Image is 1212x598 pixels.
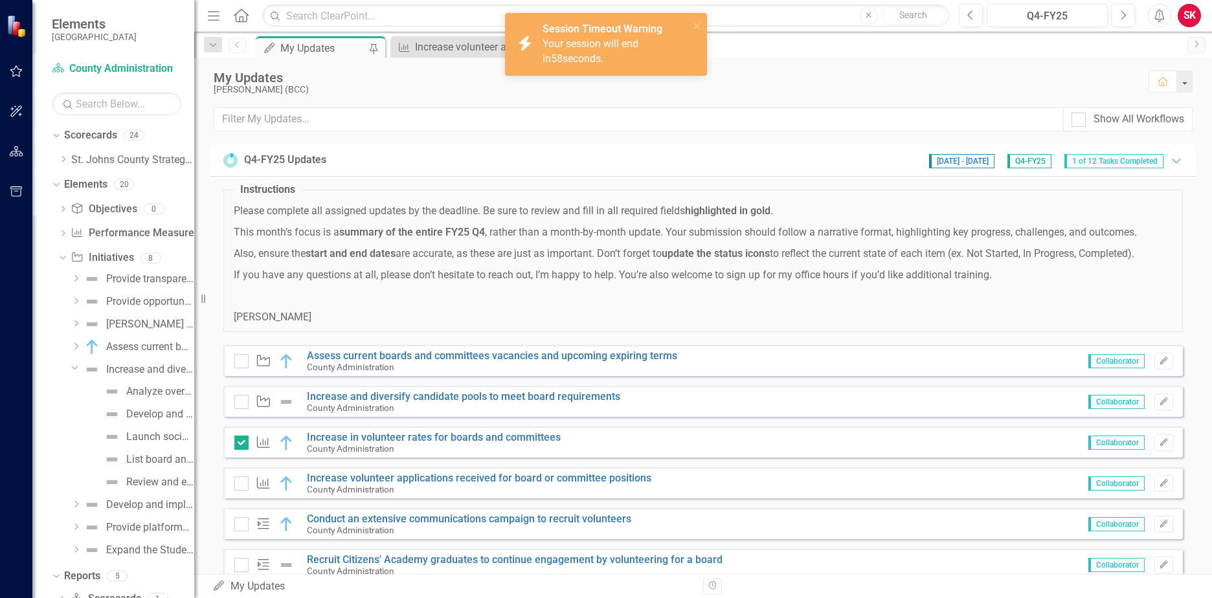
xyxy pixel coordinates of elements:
img: In Progress [84,339,100,355]
div: My Updates [212,579,693,594]
span: Collaborator [1088,558,1145,572]
input: Search ClearPoint... [262,5,949,27]
div: [PERSON_NAME] internal communication among departments and county administration [106,318,194,330]
small: County Administration [307,566,394,576]
p: This month’s focus is a , rather than a month-by-month update. Your submission should follow a na... [234,225,1173,240]
a: St. Johns County Strategic Plan [71,153,194,168]
span: Your session will end in seconds. [543,38,638,65]
strong: highlighted in gold [685,205,770,217]
div: Develop and implement a strategic internal communications plan [106,499,194,511]
span: 1 of 12 Tasks Completed [1064,154,1163,168]
a: Conduct an extensive communications campaign to recruit volunteers [307,513,631,525]
img: Not Defined [84,271,100,287]
a: Initiatives [71,250,133,265]
div: 24 [124,130,144,141]
img: Not Defined [104,429,120,445]
a: Develop and integrate an online application system on the county website [101,404,194,425]
small: County Administration [307,525,394,535]
div: [PERSON_NAME] (BCC) [214,85,1136,94]
button: Search [881,6,946,25]
a: Performance Measures [71,226,199,241]
span: [DATE] - [DATE] [929,154,994,168]
a: County Administration [52,61,181,76]
a: Recruit Citizens' Academy graduates to continue engagement by volunteering for a board [307,553,723,566]
div: Provide platforms for employee feedback and engagement [106,522,194,533]
a: Increase and diversify candidate pools to meet board requirements [81,359,194,380]
div: Provide opportunities to receive community feedback and listen to its needs [106,296,194,307]
span: Elements [52,16,137,32]
p: Also, ensure the are accurate, as these are just as important. Don’t forget to to reflect the cur... [234,247,1173,261]
div: Analyze overall results and adjust strategies as needed [126,386,194,397]
img: Not Defined [104,452,120,467]
img: In Progress [278,476,294,491]
img: In Progress [278,516,294,532]
strong: summary of the entire FY25 Q4 [339,226,485,238]
a: Scorecards [64,128,117,143]
div: Launch social media campaigns to reach diverse candidate pools [126,431,194,443]
span: Collaborator [1088,436,1145,450]
img: Not Defined [84,294,100,309]
div: Assess current boards and committees vacancies and upcoming expiring terms [106,341,194,353]
img: Not Defined [84,316,100,332]
div: Review and evaluate diversity in candidate applications [126,476,194,488]
span: 58 [551,52,563,65]
a: Expand the Student Shadow Pilot Program to an annual, recurring summer program [81,540,194,560]
a: Analyze overall results and adjust strategies as needed [101,381,194,402]
span: Collaborator [1088,395,1145,409]
img: Not Defined [84,497,100,513]
button: close [693,18,702,33]
small: County Administration [307,484,394,494]
img: In Progress [278,435,294,450]
a: Assess current boards and committees vacancies and upcoming expiring terms [81,337,194,357]
a: Increase and diversify candidate pools to meet board requirements [307,390,620,403]
img: Not Defined [84,362,100,377]
p: If you have any questions at all, please don’t hesitate to reach out, I’m happy to help. You’re a... [234,268,1173,283]
div: Expand the Student Shadow Pilot Program to an annual, recurring summer program [106,544,194,556]
div: Develop and integrate an online application system on the county website [126,408,194,420]
span: Collaborator [1088,476,1145,491]
span: Collaborator [1088,517,1145,531]
div: Q4-FY25 Updates [244,153,326,168]
legend: Instructions [234,183,302,197]
img: Not Defined [84,542,100,558]
span: Search [899,10,927,20]
img: Not Defined [84,520,100,535]
img: ClearPoint Strategy [6,15,29,38]
div: Q4-FY25 [991,8,1103,24]
p: Please complete all assigned updates by the deadline. Be sure to review and fill in all required ... [234,204,1173,219]
small: County Administration [307,443,394,454]
div: Increase volunteer applications received for board or committee positions [415,39,517,55]
a: Review and evaluate diversity in candidate applications [101,472,194,493]
input: Search Below... [52,93,181,115]
div: 8 [140,252,161,263]
strong: Session Timeout Warning [543,23,662,35]
a: Provide platforms for employee feedback and engagement [81,517,194,538]
a: Increase in volunteer rates for boards and committees [307,431,561,443]
img: Not Defined [104,474,120,490]
a: Develop and implement a strategic internal communications plan [81,494,194,515]
a: Objectives [71,202,137,217]
div: 20 [114,179,135,190]
span: Q4-FY25 [1007,154,1051,168]
div: My Updates [280,40,366,56]
img: Not Defined [104,406,120,422]
div: My Updates [214,71,1136,85]
a: List board and committee vacancies on the county website [101,449,194,470]
a: Assess current boards and committees vacancies and upcoming expiring terms [307,349,677,362]
a: [PERSON_NAME] internal communication among departments and county administration [81,314,194,335]
div: Increase and diversify candidate pools to meet board requirements [106,364,194,375]
a: Provide transparency in local government operations [81,269,194,289]
div: List board and committee vacancies on the county website [126,454,194,465]
img: Not Defined [278,394,294,410]
small: County Administration [307,403,394,413]
small: [GEOGRAPHIC_DATA] [52,32,137,42]
strong: update the status icons [662,247,770,260]
small: County Administration [307,362,394,372]
img: Not Defined [278,557,294,573]
button: SK [1178,4,1201,27]
strong: start and end dates [306,247,396,260]
p: [PERSON_NAME] [234,310,1173,325]
img: Not Defined [104,384,120,399]
a: Increase volunteer applications received for board or committee positions [394,39,517,55]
